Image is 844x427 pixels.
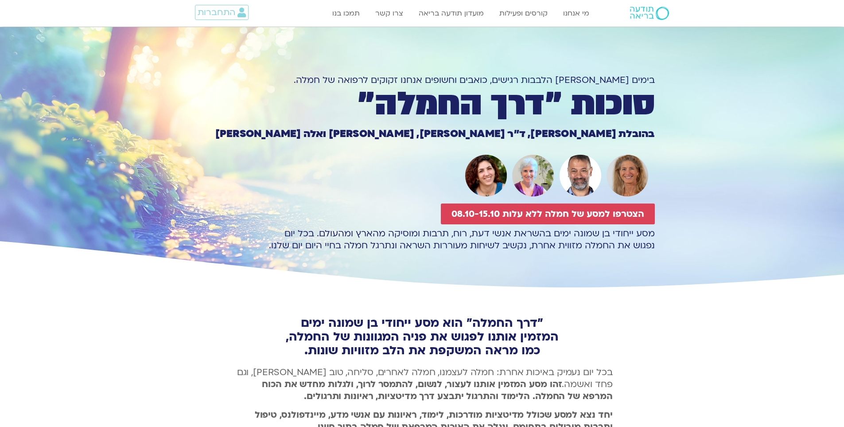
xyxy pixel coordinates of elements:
a: תמכו בנו [328,5,364,22]
a: הצטרפו למסע של חמלה ללא עלות 08.10-15.10 [441,204,655,224]
p: מסע ייחודי בן שמונה ימים בהשראת אנשי דעת, רוח, תרבות ומוסיקה מהארץ ומהעולם. בכל יום נפגוש את החמל... [190,227,655,251]
a: התחברות [195,5,249,20]
h1: בהובלת [PERSON_NAME], ד״ר [PERSON_NAME], [PERSON_NAME] ואלה [PERSON_NAME] [190,129,655,139]
h1: סוכות ״דרך החמלה״ [190,89,655,119]
h1: בימים [PERSON_NAME] הלבבות רגישים, כואבים וחשופים אנחנו זקוקים לרפואה של חמלה. [190,74,655,86]
b: זהו מסע המזמין אותנו לעצור, לנשום, להתמסר לרוך, ולגלות מחדש את הכוח המרפא של החמלה. הלימוד והתרגו... [262,378,612,402]
span: הצטרפו למסע של חמלה ללא עלות 08.10-15.10 [451,209,644,219]
img: תודעה בריאה [630,7,669,20]
span: התחברות [198,8,235,17]
h2: "דרך החמלה" הוא מסע ייחודי בן שמונה ימים המזמין אותנו לפגוש את פניה המגוונות של החמלה, כמו מראה ה... [232,316,613,357]
a: מועדון תודעה בריאה [414,5,488,22]
a: מי אנחנו [559,5,594,22]
p: בכל יום נעמיק באיכות אחרת: חמלה לעצמנו, חמלה לאחרים, סליחה, טוב [PERSON_NAME], וגם פחד ואשמה. [232,366,613,402]
a: קורסים ופעילות [495,5,552,22]
a: צרו קשר [371,5,408,22]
